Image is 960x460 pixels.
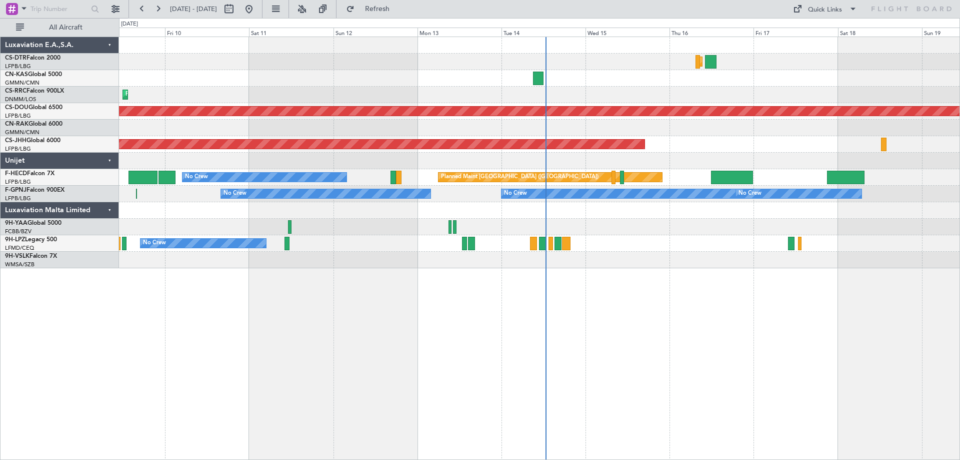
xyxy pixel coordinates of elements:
[417,28,501,37] div: Mon 13
[5,105,28,111] span: CS-DOU
[788,1,862,17] button: Quick Links
[223,186,246,201] div: No Crew
[5,237,25,243] span: 9H-LPZ
[170,5,217,14] span: [DATE] - [DATE]
[808,5,842,15] div: Quick Links
[5,72,28,78] span: CN-KAS
[5,55,60,61] a: CS-DTRFalcon 2000
[5,138,26,144] span: CS-JHH
[5,72,62,78] a: CN-KASGlobal 5000
[5,228,31,235] a: FCBB/BZV
[5,187,64,193] a: F-GPNJFalcon 900EX
[5,129,39,136] a: GMMN/CMN
[5,79,39,87] a: GMMN/CMN
[26,24,105,31] span: All Aircraft
[5,88,26,94] span: CS-RRC
[5,96,36,103] a: DNMM/LOS
[5,237,57,243] a: 9H-LPZLegacy 500
[5,187,26,193] span: F-GPNJ
[30,2,88,17] input: Trip Number
[5,171,27,177] span: F-HECD
[185,170,208,185] div: No Crew
[501,28,585,37] div: Tue 14
[143,236,166,251] div: No Crew
[5,171,54,177] a: F-HECDFalcon 7X
[356,6,398,13] span: Refresh
[753,28,837,37] div: Fri 17
[441,170,598,185] div: Planned Maint [GEOGRAPHIC_DATA] ([GEOGRAPHIC_DATA])
[5,55,26,61] span: CS-DTR
[121,20,138,29] div: [DATE]
[5,220,61,226] a: 9H-YAAGlobal 5000
[5,244,34,252] a: LFMD/CEQ
[838,28,922,37] div: Sat 18
[504,186,527,201] div: No Crew
[333,28,417,37] div: Sun 12
[669,28,753,37] div: Thu 16
[11,20,108,36] button: All Aircraft
[5,253,29,259] span: 9H-VSLK
[5,220,27,226] span: 9H-YAA
[5,178,31,186] a: LFPB/LBG
[5,145,31,153] a: LFPB/LBG
[81,28,165,37] div: Thu 9
[5,195,31,202] a: LFPB/LBG
[738,186,761,201] div: No Crew
[585,28,669,37] div: Wed 15
[165,28,249,37] div: Fri 10
[5,253,57,259] a: 9H-VSLKFalcon 7X
[125,87,229,102] div: Planned Maint Lagos ([PERSON_NAME])
[5,261,34,268] a: WMSA/SZB
[702,54,753,69] div: Planned Maint Sofia
[5,63,31,70] a: LFPB/LBG
[5,121,28,127] span: CN-RAK
[5,88,64,94] a: CS-RRCFalcon 900LX
[5,121,62,127] a: CN-RAKGlobal 6000
[249,28,333,37] div: Sat 11
[5,138,60,144] a: CS-JHHGlobal 6000
[5,112,31,120] a: LFPB/LBG
[341,1,401,17] button: Refresh
[5,105,62,111] a: CS-DOUGlobal 6500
